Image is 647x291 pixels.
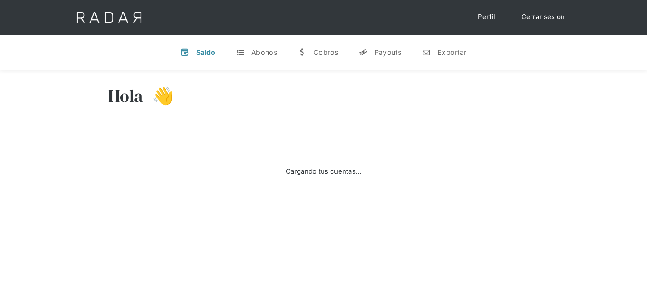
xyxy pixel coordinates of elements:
[181,48,189,57] div: v
[469,9,504,25] a: Perfil
[422,48,431,57] div: n
[286,167,361,177] div: Cargando tus cuentas...
[313,48,338,57] div: Cobros
[375,48,401,57] div: Payouts
[298,48,306,57] div: w
[236,48,244,57] div: t
[251,48,277,57] div: Abonos
[144,85,174,107] h3: 👋
[196,48,216,57] div: Saldo
[513,9,574,25] a: Cerrar sesión
[108,85,144,107] h3: Hola
[359,48,368,57] div: y
[438,48,466,57] div: Exportar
